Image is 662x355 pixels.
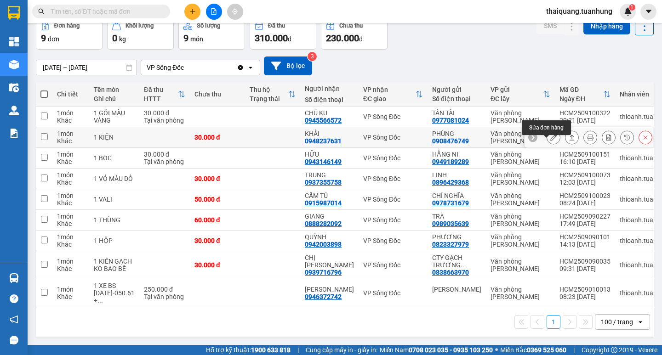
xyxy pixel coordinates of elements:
strong: 1900 633 818 [251,346,291,354]
div: Văn phòng [PERSON_NAME] [491,286,550,300]
span: ... [461,261,466,269]
div: 30.000 đ [144,151,185,158]
img: logo-vxr [8,6,20,20]
span: Cung cấp máy in - giấy in: [306,345,377,355]
div: VP nhận [363,86,416,93]
div: 0915987014 [305,199,342,207]
div: 0978731679 [432,199,469,207]
div: CTY GẠCH TRƯỜNG THỊNH [432,254,481,269]
button: Bộ lọc [264,56,312,75]
div: 1 HỘP [94,237,135,244]
div: 0977081024 [432,117,469,124]
div: 08:23 [DATE] [559,293,611,300]
th: Toggle SortBy [359,82,428,107]
div: 1 món [57,192,85,199]
button: file-add [206,4,222,20]
sup: 3 [308,52,317,61]
div: Văn phòng [PERSON_NAME] [491,233,550,248]
div: Chưa thu [339,23,363,29]
span: 1 [630,4,633,11]
div: 1 VALI [94,196,135,203]
th: Toggle SortBy [245,82,300,107]
div: 1 KIỆN [94,134,135,141]
div: 0937355758 [305,179,342,186]
div: Văn phòng [PERSON_NAME] [491,171,550,186]
div: Trạng thái [250,95,288,102]
button: SMS [536,17,564,34]
div: VP Sông Đốc [363,113,423,120]
div: LINH [432,171,481,179]
div: Sửa đơn hàng [547,130,560,144]
div: HCM2509100073 [559,171,611,179]
div: Người gửi [432,86,481,93]
div: 1 món [57,258,85,265]
div: 30.000 đ [194,261,240,269]
div: VP Sông Đốc [363,175,423,182]
div: 1 món [57,233,85,241]
div: 0896429368 [432,179,469,186]
span: 0 [112,33,117,44]
div: VP Sông Đốc [363,237,423,244]
div: Khác [57,241,85,248]
div: 1 VỎ MÀU DỎ [94,175,135,182]
img: warehouse-icon [9,60,19,69]
svg: open [247,64,254,71]
img: solution-icon [9,129,19,138]
div: Tại văn phòng [144,158,185,165]
div: Ngày ĐH [559,95,603,102]
span: đ [359,35,363,43]
span: caret-down [645,7,653,16]
div: 0838663970 [432,269,469,276]
div: 0989035639 [432,220,469,227]
div: Khác [57,137,85,145]
div: 1 GÓI MÀU VÀNG [94,109,135,124]
input: Selected VP Sông Đốc. [185,63,186,72]
div: 60.000 đ [194,216,240,224]
img: warehouse-icon [9,106,19,115]
div: 09:31 [DATE] [559,265,611,272]
img: warehouse-icon [9,273,19,283]
div: 0939716796 [305,269,342,276]
button: plus [184,4,200,20]
div: 17:49 [DATE] [559,220,611,227]
div: Sửa đơn hàng [522,120,571,135]
div: 0888282092 [305,220,342,227]
img: dashboard-icon [9,37,19,46]
div: 1 món [57,130,85,137]
div: Khác [57,117,85,124]
div: Văn phòng [PERSON_NAME] [491,258,550,272]
span: | [297,345,299,355]
div: 100 / trang [601,317,633,327]
span: aim [232,8,238,15]
div: VP Sông Đốc [147,63,184,72]
div: 08:24 [DATE] [559,199,611,207]
th: Toggle SortBy [486,82,555,107]
button: 1 [547,315,560,329]
div: Tên món [94,86,135,93]
button: Chưa thu230.000đ [321,17,388,50]
div: VP Sông Đốc [363,261,423,269]
div: 0908476749 [432,137,469,145]
div: 12:03 [DATE] [559,179,611,186]
span: Hỗ trợ kỹ thuật: [206,345,291,355]
span: notification [10,315,18,324]
span: món [190,35,203,43]
div: Tại văn phòng [144,293,185,300]
div: HCM2509100151 [559,151,611,158]
th: Toggle SortBy [555,82,615,107]
div: HCM2509010013 [559,286,611,293]
button: Nhập hàng [583,18,630,34]
div: VP Sông Đốc [363,289,423,297]
div: 1 món [57,171,85,179]
div: 1 XE BS 69AD-050.61 + 1GĐK +1 KHÓA [94,282,135,304]
button: Số lượng9món [178,17,245,50]
div: VP Sông Đốc [363,216,423,224]
div: GIANG [305,213,354,220]
strong: 0369 525 060 [527,346,566,354]
span: 9 [183,33,188,44]
div: 1 THÙNG [94,216,135,224]
div: Thu hộ [250,86,288,93]
div: Tại văn phòng [144,117,185,124]
div: 50.000 đ [194,196,240,203]
span: thaiquang.tuanhung [539,6,620,17]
